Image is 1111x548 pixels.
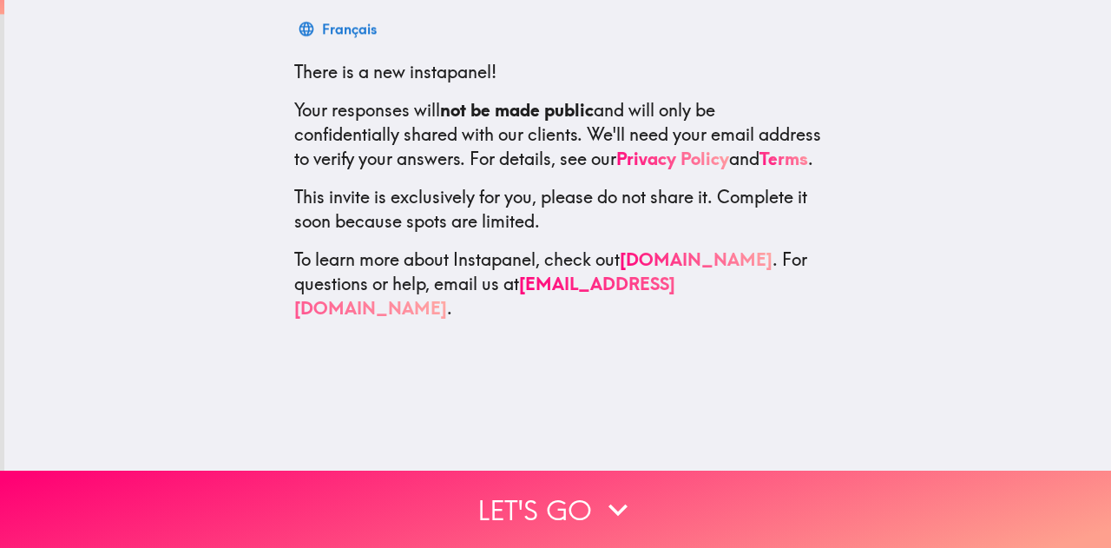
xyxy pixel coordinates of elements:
[294,11,384,46] button: Français
[294,185,822,234] p: This invite is exclusively for you, please do not share it. Complete it soon because spots are li...
[294,98,822,171] p: Your responses will and will only be confidentially shared with our clients. We'll need your emai...
[616,148,729,169] a: Privacy Policy
[322,17,377,41] div: Français
[294,273,675,319] a: [EMAIL_ADDRESS][DOMAIN_NAME]
[294,248,822,320] p: To learn more about Instapanel, check out . For questions or help, email us at .
[294,61,496,83] span: There is a new instapanel!
[440,99,594,121] b: not be made public
[759,148,808,169] a: Terms
[620,248,772,270] a: [DOMAIN_NAME]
